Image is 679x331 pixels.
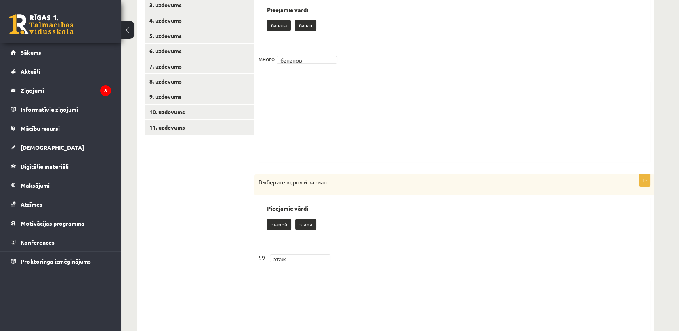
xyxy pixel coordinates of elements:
[145,120,254,135] a: 11. uzdevums
[295,219,316,230] p: этажа
[267,6,642,13] h3: Pieejamie vārdi
[100,85,111,96] i: 8
[21,220,84,227] span: Motivācijas programma
[11,138,111,157] a: [DEMOGRAPHIC_DATA]
[145,13,254,28] a: 4. uzdevums
[11,119,111,138] a: Mācību resursi
[21,239,55,246] span: Konferences
[145,74,254,89] a: 8. uzdevums
[145,28,254,43] a: 5. uzdevums
[267,219,291,230] p: этажей
[9,14,74,34] a: Rīgas 1. Tālmācības vidusskola
[277,56,337,64] a: бананов
[21,176,111,195] legend: Maksājumi
[11,214,111,233] a: Motivācijas programma
[267,20,291,31] p: банана
[273,255,320,263] span: этаж
[145,105,254,119] a: 10. uzdevums
[270,254,330,262] a: этаж
[11,233,111,251] a: Konferences
[259,178,610,186] p: Выберите верный вариант
[11,252,111,270] a: Proktoringa izmēģinājums
[11,62,111,81] a: Aktuāli
[21,68,40,75] span: Aktuāli
[639,174,650,187] p: 1p
[267,205,642,212] h3: Pieejamie vārdi
[21,100,111,119] legend: Informatīvie ziņojumi
[21,163,69,170] span: Digitālie materiāli
[21,144,84,151] span: [DEMOGRAPHIC_DATA]
[11,195,111,214] a: Atzīmes
[145,59,254,74] a: 7. uzdevums
[21,49,41,56] span: Sākums
[145,44,254,59] a: 6. uzdevums
[145,89,254,104] a: 9. uzdevums
[21,201,42,208] span: Atzīmes
[11,157,111,176] a: Digitālie materiāli
[259,52,275,65] p: много
[280,56,326,64] span: бананов
[11,81,111,100] a: Ziņojumi8
[259,251,268,264] p: 59 -
[11,100,111,119] a: Informatīvie ziņojumi
[21,258,91,265] span: Proktoringa izmēģinājums
[21,81,111,100] legend: Ziņojumi
[21,125,60,132] span: Mācību resursi
[11,43,111,62] a: Sākums
[11,176,111,195] a: Maksājumi
[295,20,316,31] p: банан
